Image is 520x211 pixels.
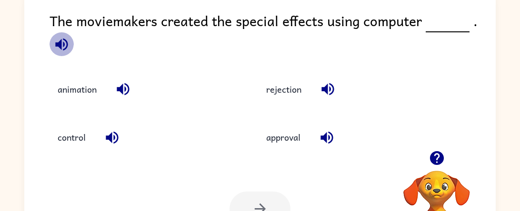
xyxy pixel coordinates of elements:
button: animation [48,77,106,102]
button: approval [257,125,310,150]
div: The moviemakers created the special effects using computer . [50,10,496,58]
button: rejection [257,77,311,102]
button: control [48,125,95,150]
